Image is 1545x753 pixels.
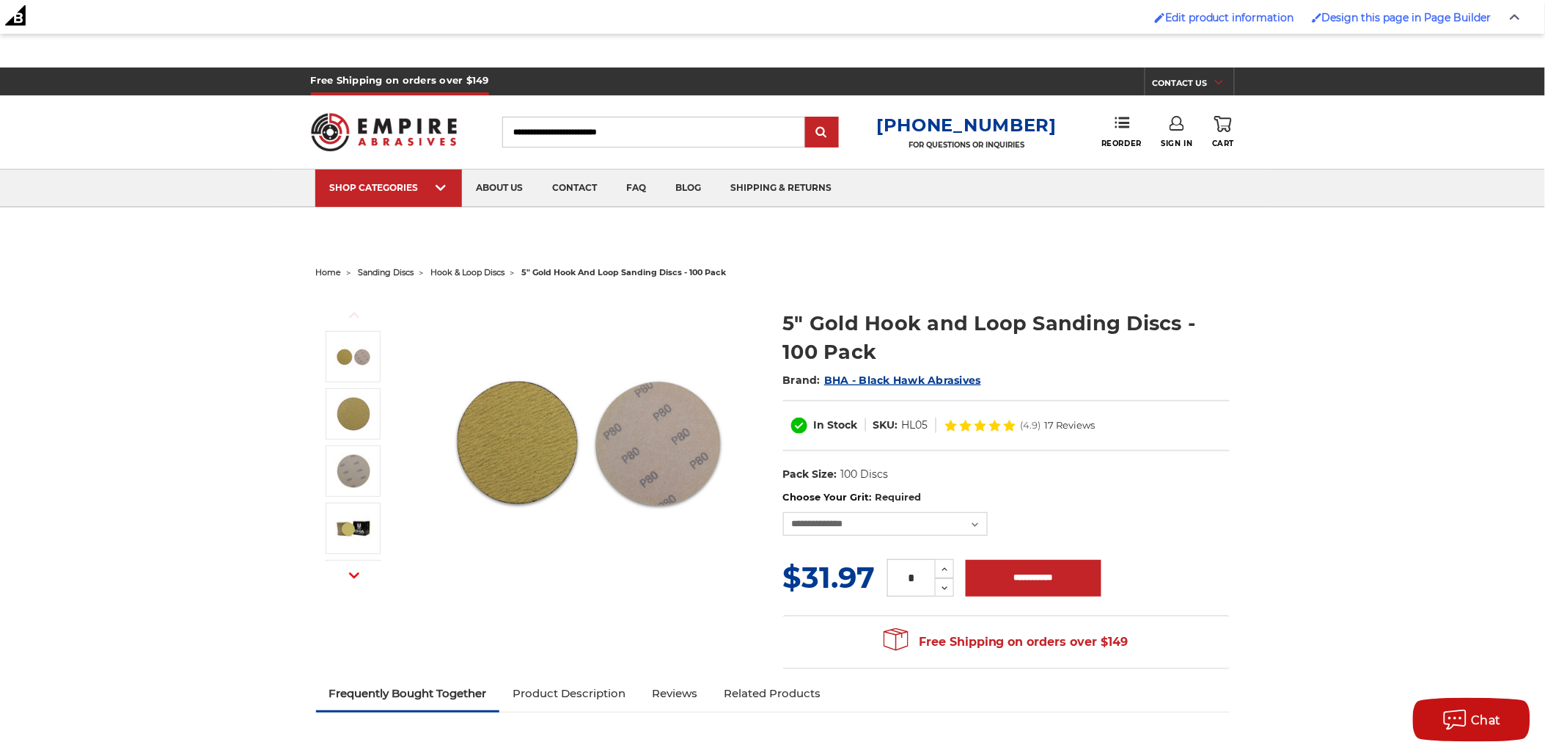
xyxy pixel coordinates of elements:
img: gold hook & loop sanding disc stack [441,294,735,587]
h5: Free Shipping on orders over $149 [311,68,489,95]
dd: 100 Discs [840,467,888,482]
a: Enabled brush for page builder edit. Design this page in Page Builder [1304,4,1499,32]
a: faq [612,170,661,207]
button: Next [337,559,372,591]
img: 5" inch hook & loop disc [335,396,372,432]
span: Free Shipping on orders over $149 [884,627,1129,657]
img: Close Admin Bar [1510,14,1520,21]
img: Enabled brush for page builder edit. [1312,12,1322,23]
a: home [316,267,342,277]
img: BHA 5 inch gold hook and loop sanding disc pack [335,510,372,547]
span: 17 Reviews [1045,421,1096,430]
small: Required [875,491,921,503]
span: Design this page in Page Builder [1322,11,1491,24]
a: CONTACT US [1153,75,1234,95]
input: Submit [807,118,837,148]
a: contact [538,170,612,207]
span: Cart [1212,139,1234,148]
span: 5" gold hook and loop sanding discs - 100 pack [522,267,727,277]
img: Enabled brush for product edit [1155,12,1165,23]
dt: SKU: [873,418,898,433]
p: FOR QUESTIONS OR INQUIRIES [876,140,1057,150]
span: Brand: [783,374,821,387]
a: hook & loop discs [431,267,505,277]
button: Chat [1413,698,1530,742]
a: about us [462,170,538,207]
dt: Pack Size: [783,467,837,482]
a: Reorder [1101,116,1142,148]
h1: 5" Gold Hook and Loop Sanding Discs - 100 Pack [783,309,1230,366]
a: blog [661,170,716,207]
span: $31.97 [783,559,876,595]
span: Reorder [1101,139,1142,148]
a: Related Products [711,677,834,710]
a: [PHONE_NUMBER] [876,114,1057,136]
span: Chat [1472,713,1502,727]
a: shipping & returns [716,170,847,207]
a: sanding discs [359,267,414,277]
span: (4.9) [1021,421,1041,430]
span: Sign In [1161,139,1193,148]
a: Reviews [639,677,711,710]
div: SHOP CATEGORIES [330,182,447,193]
span: In Stock [814,418,858,432]
button: Previous [337,299,372,331]
a: BHA - Black Hawk Abrasives [824,374,981,387]
a: Frequently Bought Together [316,677,500,710]
img: gold hook & loop sanding disc stack [335,338,372,375]
a: Product Description [499,677,639,710]
dd: HL05 [902,418,928,433]
label: Choose Your Grit: [783,490,1230,505]
span: Edit product information [1165,11,1294,24]
img: Empire Abrasives [311,103,458,161]
a: Cart [1212,116,1234,148]
a: Enabled brush for product edit Edit product information [1148,4,1302,32]
img: velcro backed 5" sanding disc [335,453,372,490]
